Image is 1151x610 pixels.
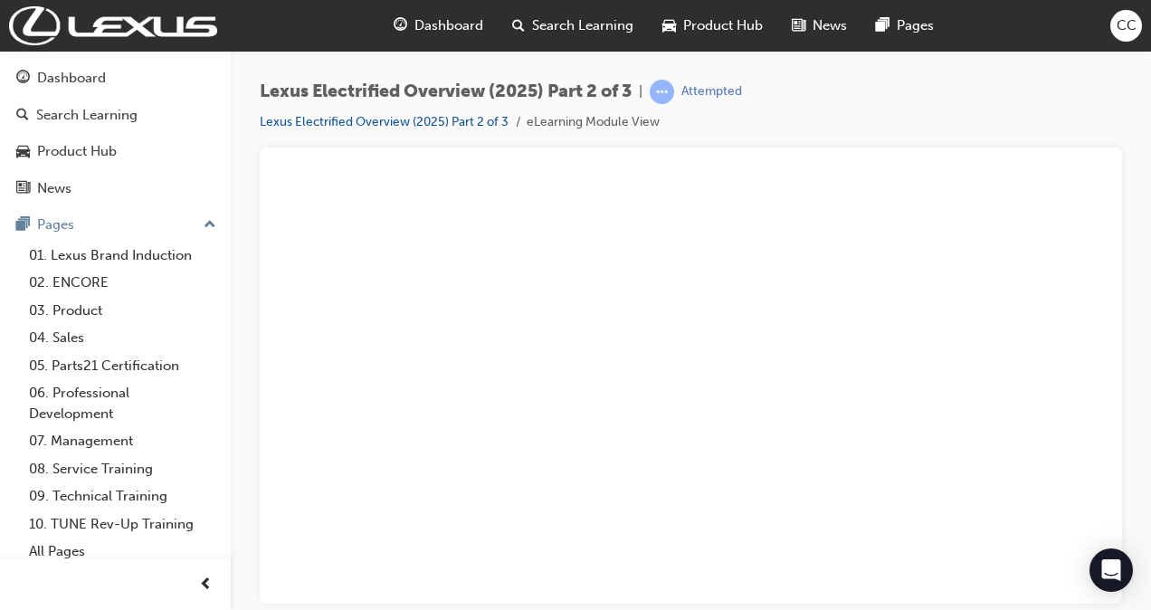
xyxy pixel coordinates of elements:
[650,80,674,104] span: learningRecordVerb_ATTEMPT-icon
[639,81,642,102] span: |
[777,7,861,44] a: news-iconNews
[22,455,224,483] a: 08. Service Training
[7,208,224,242] button: Pages
[199,574,213,596] span: prev-icon
[792,14,805,37] span: news-icon
[394,14,407,37] span: guage-icon
[7,62,224,95] a: Dashboard
[498,7,648,44] a: search-iconSearch Learning
[36,105,138,126] div: Search Learning
[37,214,74,235] div: Pages
[7,99,224,132] a: Search Learning
[648,7,777,44] a: car-iconProduct Hub
[37,178,71,199] div: News
[379,7,498,44] a: guage-iconDashboard
[7,172,224,205] a: News
[22,352,224,380] a: 05. Parts21 Certification
[861,7,948,44] a: pages-iconPages
[7,135,224,168] a: Product Hub
[527,112,660,133] li: eLearning Module View
[1117,15,1137,36] span: CC
[22,324,224,352] a: 04. Sales
[204,214,216,237] span: up-icon
[16,71,30,87] span: guage-icon
[22,538,224,566] a: All Pages
[37,68,106,89] div: Dashboard
[260,81,632,102] span: Lexus Electrified Overview (2025) Part 2 of 3
[897,15,934,36] span: Pages
[813,15,847,36] span: News
[22,510,224,539] a: 10. TUNE Rev-Up Training
[414,15,483,36] span: Dashboard
[876,14,889,37] span: pages-icon
[22,427,224,455] a: 07. Management
[683,15,763,36] span: Product Hub
[22,269,224,297] a: 02. ENCORE
[22,242,224,270] a: 01. Lexus Brand Induction
[1110,10,1142,42] button: CC
[16,181,30,197] span: news-icon
[1089,548,1133,592] div: Open Intercom Messenger
[37,141,117,162] div: Product Hub
[260,114,509,129] a: Lexus Electrified Overview (2025) Part 2 of 3
[16,108,29,124] span: search-icon
[22,297,224,325] a: 03. Product
[512,14,525,37] span: search-icon
[681,83,742,100] div: Attempted
[16,217,30,234] span: pages-icon
[22,482,224,510] a: 09. Technical Training
[9,6,217,45] img: Trak
[532,15,633,36] span: Search Learning
[662,14,676,37] span: car-icon
[22,379,224,427] a: 06. Professional Development
[7,58,224,208] button: DashboardSearch LearningProduct HubNews
[16,144,30,160] span: car-icon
